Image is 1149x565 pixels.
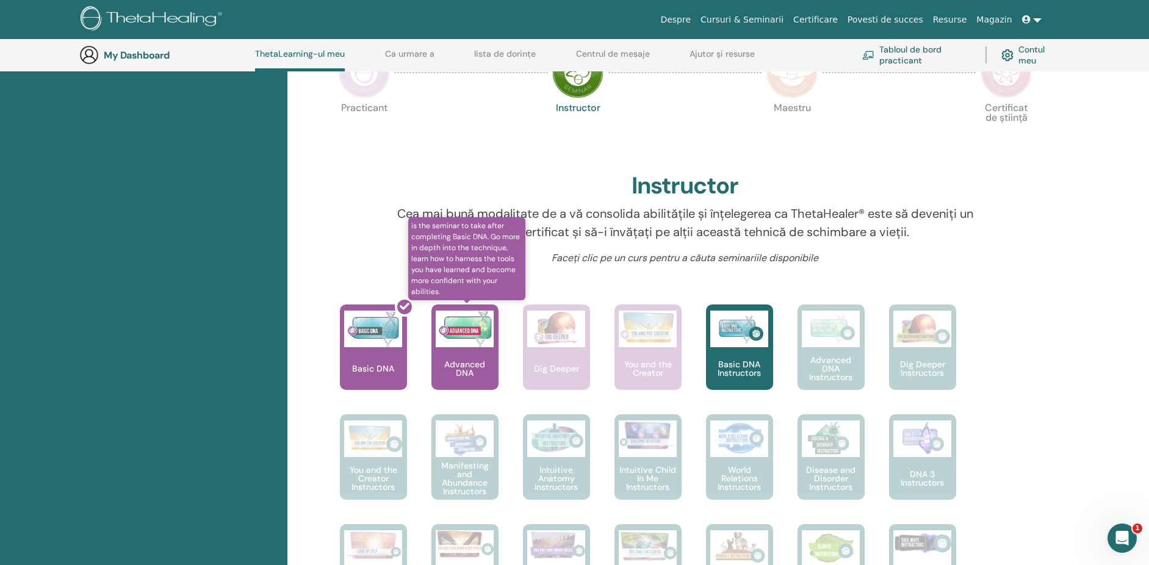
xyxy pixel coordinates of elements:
a: Ajutor și resurse [690,49,755,68]
img: Dig Deeper [527,311,585,347]
a: Basic DNA Instructors Basic DNA Instructors [706,304,773,414]
p: World Relations Instructors [706,466,773,491]
img: Basic DNA Instructors [710,311,768,347]
img: Intuitive Child In Me Instructors [619,420,677,450]
a: Intuitive Anatomy Instructors Intuitive Anatomy Instructors [523,414,590,524]
a: Advanced DNA Instructors Advanced DNA Instructors [798,304,865,414]
p: You and the Creator Instructors [340,466,407,491]
p: Practicant [339,103,390,154]
a: Centrul de mesaje [576,49,650,68]
a: Povesti de succes [843,9,928,31]
h3: My Dashboard [104,49,226,61]
p: Advanced DNA [431,360,499,377]
img: Instructor [552,47,603,98]
a: You and the Creator Instructors You and the Creator Instructors [340,414,407,524]
span: 1 [1133,524,1142,533]
img: logo.png [81,6,226,34]
p: Intuitive Anatomy Instructors [523,466,590,491]
img: DNA 3 Instructors [893,420,951,457]
p: Dig Deeper [529,364,584,373]
img: cog.svg [1001,46,1014,64]
img: You and the Creator Instructors [344,420,402,457]
h2: Instructor [632,172,738,200]
img: Basic DNA [344,311,402,347]
p: Faceți clic pe un curs pentru a căuta seminariile disponibile [394,251,976,265]
img: You and the Creator [619,311,677,344]
img: Love of Self Instructors [344,530,402,560]
a: Manifesting and Abundance Instructors Manifesting and Abundance Instructors [431,414,499,524]
p: DNA 3 Instructors [889,470,956,487]
p: Intuitive Child In Me Instructors [614,466,682,491]
a: is the seminar to take after completing Basic DNA. Go more in depth into the technique, learn how... [431,304,499,414]
img: You and the Earth Instructors [619,530,677,562]
a: You and the Creator You and the Creator [614,304,682,414]
p: Maestru [766,103,818,154]
img: Practitioner [339,47,390,98]
img: Disease and Disorder Instructors [802,420,860,457]
p: Certificat de știință [981,103,1032,154]
img: You and Your Inner Circle Instructors [527,530,585,560]
a: Intuitive Child In Me Instructors Intuitive Child In Me Instructors [614,414,682,524]
img: Intuitive Anatomy Instructors [527,420,585,457]
p: Dig Deeper Instructors [889,360,956,377]
a: lista de dorințe [474,49,536,68]
img: chalkboard-teacher.svg [862,51,874,60]
p: Disease and Disorder Instructors [798,466,865,491]
a: DNA 3 Instructors DNA 3 Instructors [889,414,956,524]
a: Tabloul de bord practicant [862,41,971,68]
a: Magazin [971,9,1017,31]
img: World Relations Instructors [710,420,768,457]
p: You and the Creator [614,360,682,377]
a: Basic DNA Basic DNA [340,304,407,414]
a: Resurse [928,9,972,31]
span: is the seminar to take after completing Basic DNA. Go more in depth into the technique, learn how... [408,217,526,300]
img: Soul Mate Instructors [893,530,951,556]
img: Dig Deeper Instructors [893,311,951,347]
iframe: Intercom live chat [1108,524,1137,553]
img: Certificate of Science [981,47,1032,98]
img: generic-user-icon.jpg [79,45,99,65]
a: ThetaLearning-ul meu [255,49,345,71]
p: Basic DNA Instructors [706,360,773,377]
a: Despre [655,9,696,31]
a: Certificare [788,9,843,31]
img: Advanced DNA [436,311,494,347]
a: Ca urmare a [385,49,434,68]
img: Advanced DNA Instructors [802,311,860,347]
img: You and Your Significant Other Instructors [436,530,494,558]
img: Master [766,47,818,98]
a: Cursuri & Seminarii [696,9,788,31]
a: Dig Deeper Dig Deeper [523,304,590,414]
p: Manifesting and Abundance Instructors [431,461,499,495]
p: Cea mai bună modalitate de a vă consolida abilitățile și înțelegerea ca ThetaHealer® este să deve... [394,204,976,241]
p: Instructor [552,103,603,154]
a: Contul meu [1001,41,1057,68]
a: Disease and Disorder Instructors Disease and Disorder Instructors [798,414,865,524]
a: World Relations Instructors World Relations Instructors [706,414,773,524]
p: Advanced DNA Instructors [798,356,865,381]
img: Manifesting and Abundance Instructors [436,420,494,457]
a: Dig Deeper Instructors Dig Deeper Instructors [889,304,956,414]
